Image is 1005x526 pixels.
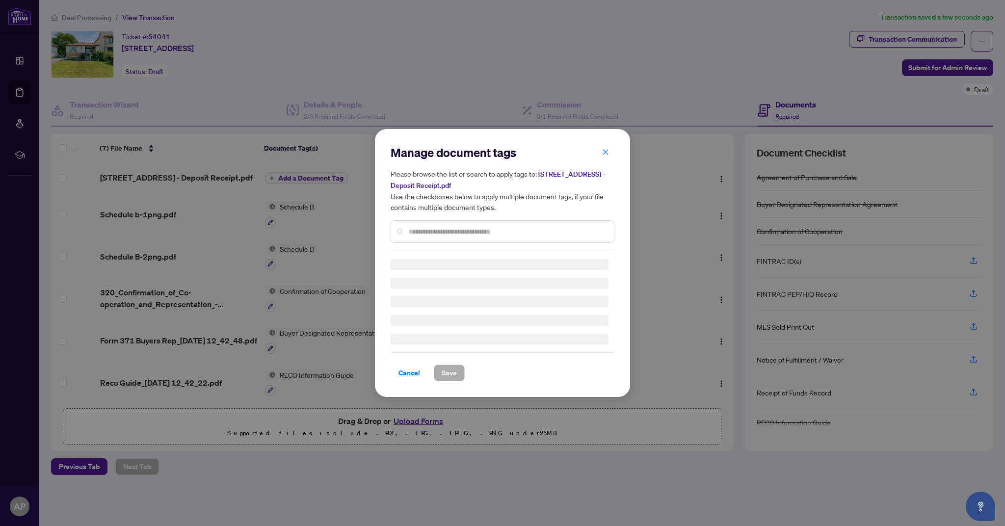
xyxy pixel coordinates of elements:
[602,149,609,156] span: close
[966,492,995,521] button: Open asap
[391,145,614,160] h2: Manage document tags
[391,168,614,212] h5: Please browse the list or search to apply tags to: Use the checkboxes below to apply multiple doc...
[434,365,465,381] button: Save
[398,365,420,381] span: Cancel
[391,365,428,381] button: Cancel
